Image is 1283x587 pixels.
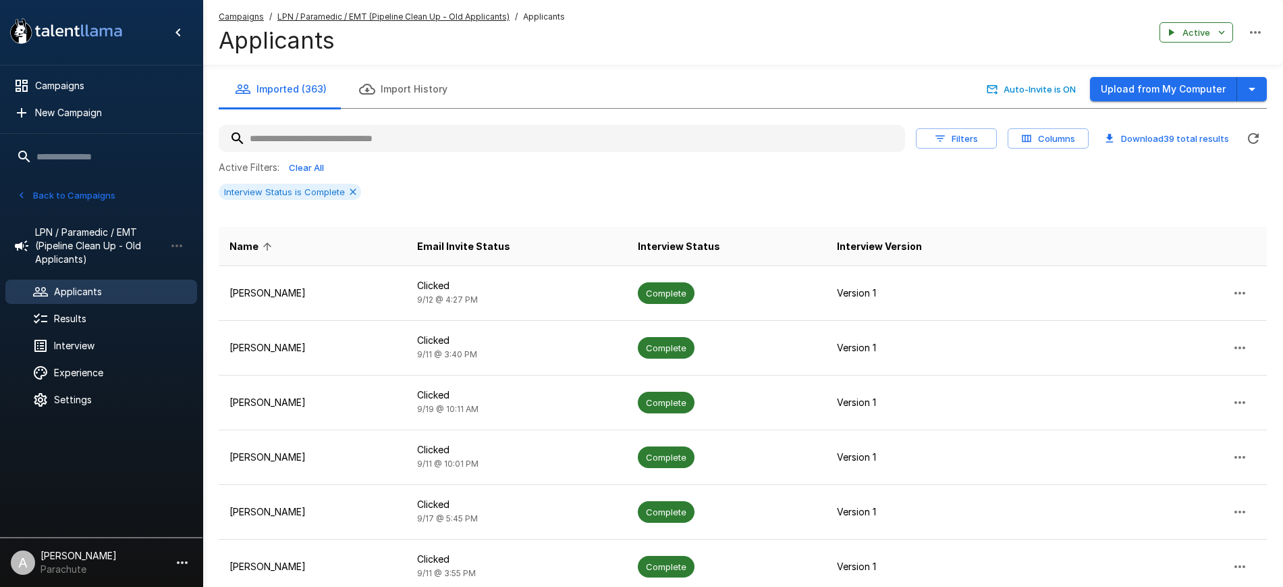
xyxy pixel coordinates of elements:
[638,506,694,519] span: Complete
[916,128,997,149] button: Filters
[417,279,616,292] p: Clicked
[837,396,1020,409] p: Version 1
[523,10,565,24] span: Applicants
[229,286,395,300] p: [PERSON_NAME]
[417,349,477,359] span: 9/11 @ 3:40 PM
[638,342,694,355] span: Complete
[219,26,565,55] h4: Applicants
[229,560,395,573] p: [PERSON_NAME]
[837,451,1020,464] p: Version 1
[343,70,464,108] button: Import History
[1159,22,1233,43] button: Active
[229,505,395,519] p: [PERSON_NAME]
[219,70,343,108] button: Imported (363)
[1240,125,1267,152] button: Refreshing...
[417,404,479,414] span: 9/19 @ 10:11 AM
[417,513,478,524] span: 9/17 @ 5:45 PM
[984,79,1079,100] button: Auto-Invite is ON
[638,451,694,464] span: Complete
[1099,128,1234,149] button: Download39 total results
[638,287,694,300] span: Complete
[417,295,478,305] span: 9/12 @ 4:27 PM
[837,286,1020,300] p: Version 1
[837,560,1020,573] p: Version 1
[277,11,510,22] u: LPN / Paramedic / EMT (Pipeline Clean Up - Old Applicants)
[837,238,922,255] span: Interview Version
[837,505,1020,519] p: Version 1
[417,459,479,469] span: 9/11 @ 10:01 PM
[417,568,476,578] span: 9/11 @ 3:55 PM
[417,498,616,511] p: Clicked
[515,10,518,24] span: /
[285,157,328,178] button: Clear All
[269,10,272,24] span: /
[1090,77,1237,102] button: Upload from My Computer
[219,161,279,174] p: Active Filters:
[417,443,616,457] p: Clicked
[229,238,276,255] span: Name
[229,341,395,355] p: [PERSON_NAME]
[417,553,616,566] p: Clicked
[417,238,510,255] span: Email Invite Status
[229,396,395,409] p: [PERSON_NAME]
[638,397,694,409] span: Complete
[638,561,694,573] span: Complete
[1008,128,1089,149] button: Columns
[638,238,720,255] span: Interview Status
[219,186,350,197] span: Interview Status is Complete
[837,341,1020,355] p: Version 1
[219,11,264,22] u: Campaigns
[219,184,361,200] div: Interview Status is Complete
[417,388,616,402] p: Clicked
[229,451,395,464] p: [PERSON_NAME]
[417,334,616,347] p: Clicked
